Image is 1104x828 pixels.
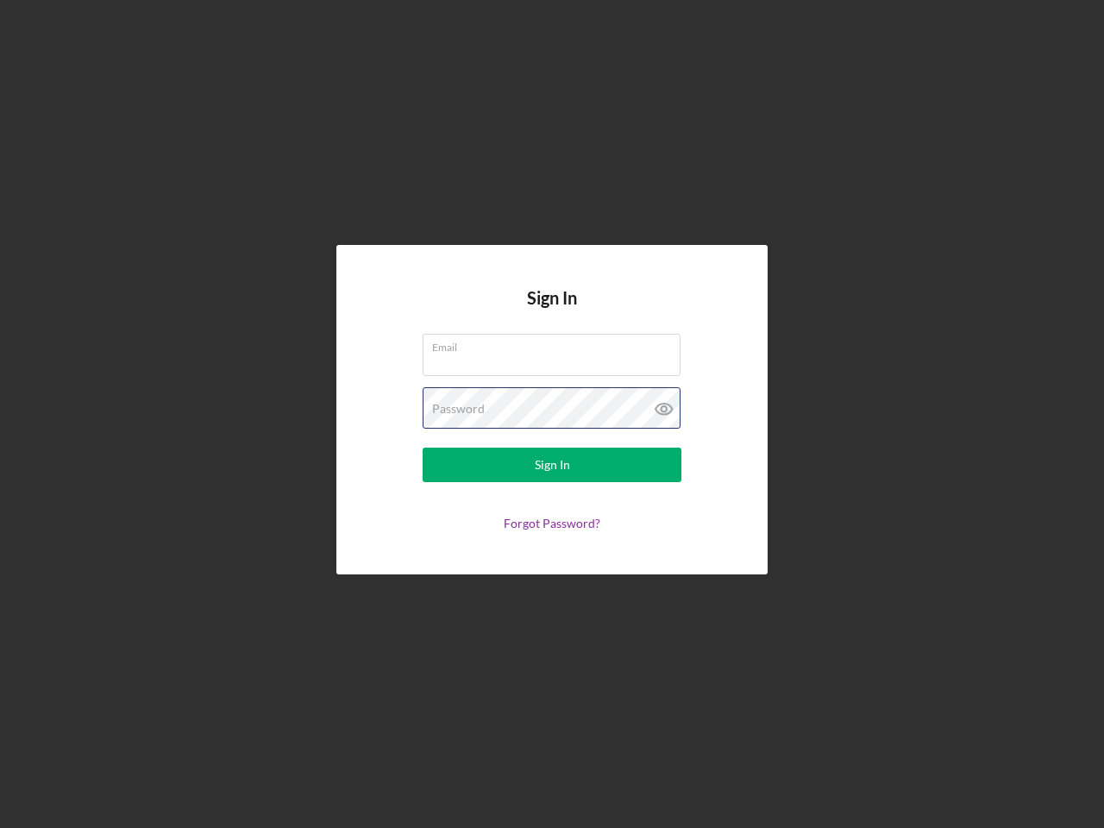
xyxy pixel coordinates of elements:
[504,516,600,530] a: Forgot Password?
[535,448,570,482] div: Sign In
[432,335,681,354] label: Email
[423,448,681,482] button: Sign In
[432,402,485,416] label: Password
[527,288,577,334] h4: Sign In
